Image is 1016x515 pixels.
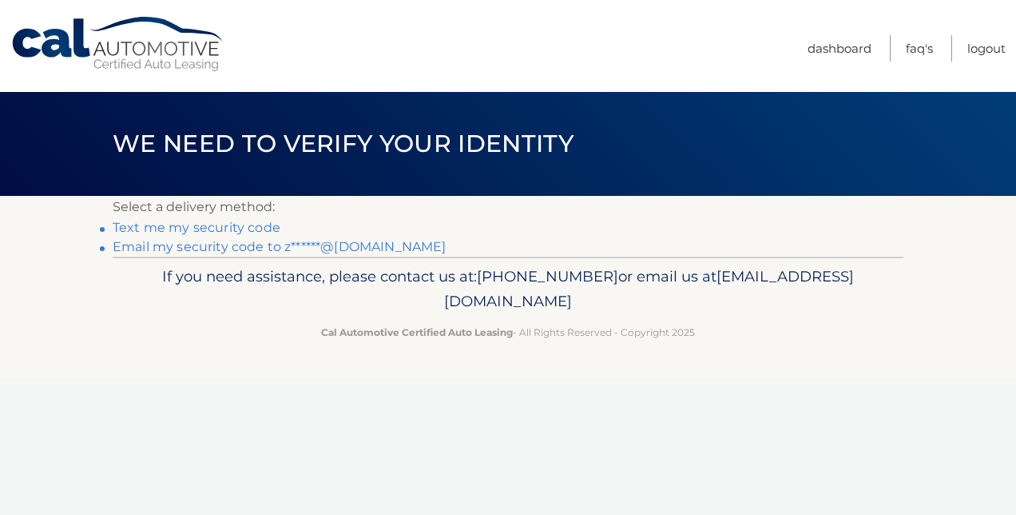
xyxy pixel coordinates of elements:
[477,267,618,285] span: [PHONE_NUMBER]
[967,35,1006,62] a: Logout
[113,239,446,254] a: Email my security code to z******@[DOMAIN_NAME]
[123,264,893,315] p: If you need assistance, please contact us at: or email us at
[321,326,513,338] strong: Cal Automotive Certified Auto Leasing
[113,129,573,158] span: We need to verify your identity
[113,220,280,235] a: Text me my security code
[10,16,226,73] a: Cal Automotive
[113,196,903,218] p: Select a delivery method:
[123,324,893,341] p: - All Rights Reserved - Copyright 2025
[808,35,871,62] a: Dashboard
[906,35,933,62] a: FAQ's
